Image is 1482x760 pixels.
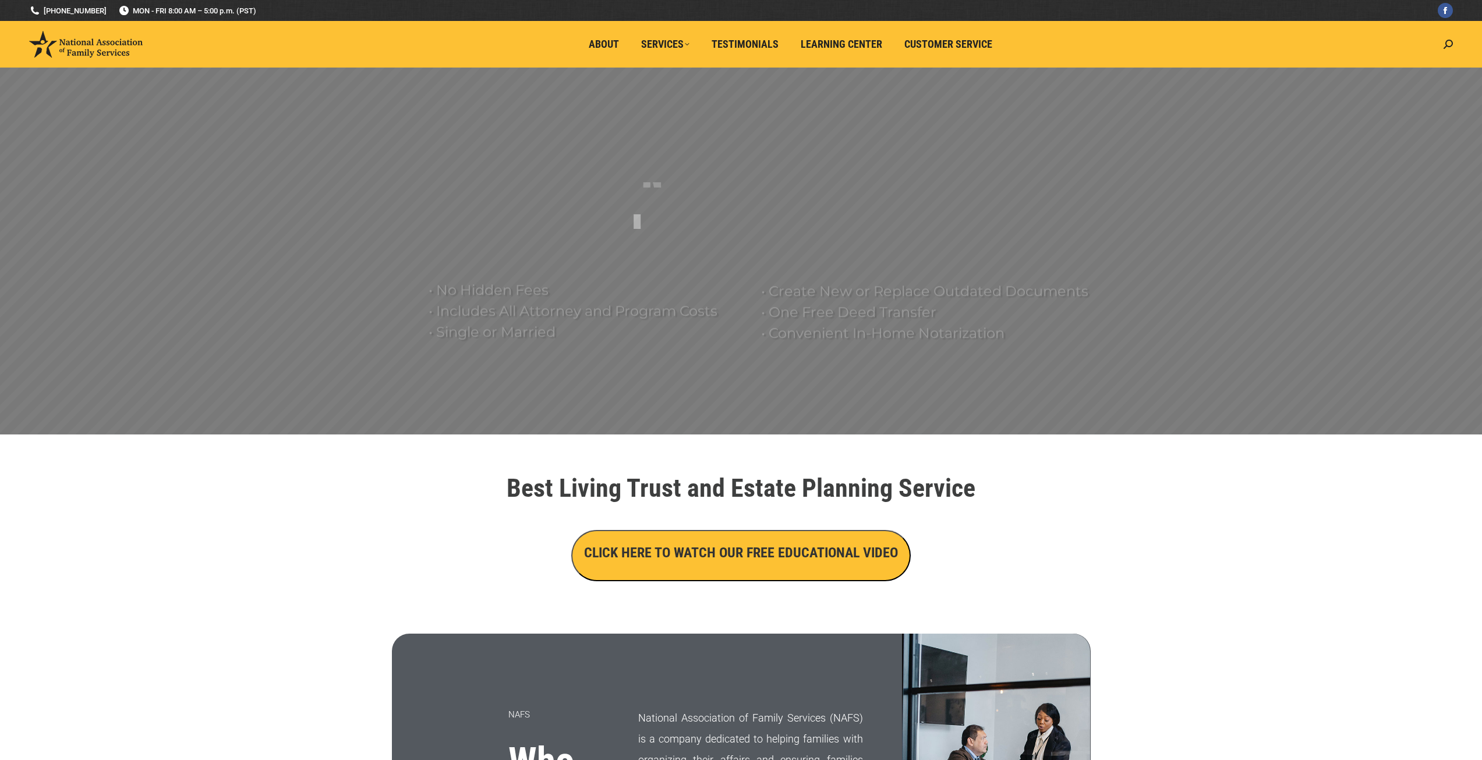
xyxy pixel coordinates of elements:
[641,38,689,51] span: Services
[761,281,1099,344] rs-layer: • Create New or Replace Outdated Documents • One Free Deed Transfer • Convenient In-Home Notariza...
[712,38,779,51] span: Testimonials
[581,33,627,55] a: About
[589,38,619,51] span: About
[793,33,890,55] a: Learning Center
[571,547,911,560] a: CLICK HERE TO WATCH OUR FREE EDUCATIONAL VIDEO
[118,5,256,16] span: MON - FRI 8:00 AM – 5:00 p.m. (PST)
[801,38,882,51] span: Learning Center
[571,530,911,581] button: CLICK HERE TO WATCH OUR FREE EDUCATIONAL VIDEO
[1438,3,1453,18] a: Facebook page opens in new window
[703,33,787,55] a: Testimonials
[632,210,642,256] div: I
[584,543,898,563] h3: CLICK HERE TO WATCH OUR FREE EDUCATIONAL VIDEO
[896,33,1000,55] a: Customer Service
[429,280,747,342] rs-layer: • No Hidden Fees • Includes All Attorney and Program Costs • Single or Married
[904,38,992,51] span: Customer Service
[508,704,610,725] p: NAFS
[642,147,663,193] div: N
[709,228,729,275] div: R
[415,475,1067,501] h1: Best Living Trust and Estate Planning Service
[29,31,143,58] img: National Association of Family Services
[29,5,107,16] a: [PHONE_NUMBER]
